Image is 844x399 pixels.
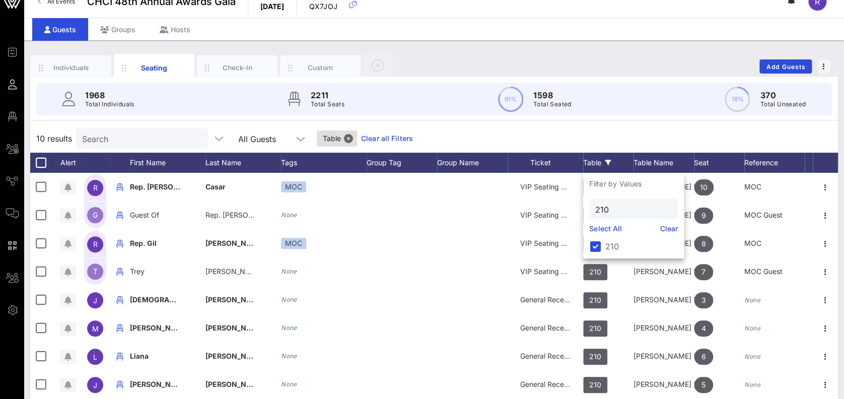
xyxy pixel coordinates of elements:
[130,380,189,388] span: [PERSON_NAME]
[520,239,651,247] span: VIP Seating & Chair's Private Reception
[130,295,237,304] span: [DEMOGRAPHIC_DATA] "Chuy"
[281,324,297,331] i: None
[260,2,285,12] p: [DATE]
[634,257,694,286] div: [PERSON_NAME] Ventures
[205,267,263,276] span: [PERSON_NAME]
[766,63,806,71] span: Add Guests
[701,320,706,337] span: 4
[148,18,202,41] div: Hosts
[634,342,694,370] div: [PERSON_NAME] Ventures
[205,380,265,388] span: [PERSON_NAME]
[700,179,708,195] span: 10
[744,267,783,276] span: MOC Guest
[589,223,622,234] a: Select All
[130,239,157,247] span: Rep. Gil
[701,377,706,393] span: 5
[311,99,344,109] p: Total Seats
[367,153,437,173] div: Group Tag
[744,353,760,360] i: None
[701,264,706,280] span: 7
[93,353,97,361] span: L
[238,135,276,144] div: All Guests
[533,89,572,101] p: 1598
[281,238,306,249] div: MOC
[130,267,145,276] span: Trey
[298,63,343,73] div: Custom
[281,153,367,173] div: Tags
[701,236,706,252] span: 8
[215,63,260,73] div: Check-In
[205,323,265,332] span: [PERSON_NAME]
[744,182,761,191] span: MOC
[85,89,134,101] p: 1968
[660,223,678,234] a: Clear
[744,381,760,388] i: None
[589,264,601,280] span: 210
[93,240,98,248] span: R
[49,63,94,73] div: Individuals
[93,381,97,389] span: J
[744,211,783,219] span: MOC Guest
[281,181,306,192] div: MOC
[344,134,353,143] button: Close
[634,153,694,173] div: Table Name
[520,380,581,388] span: General Reception
[520,182,651,191] span: VIP Seating & Chair's Private Reception
[205,211,280,219] span: Rep. [PERSON_NAME]
[32,18,88,41] div: Guests
[634,286,694,314] div: [PERSON_NAME] Ventures
[55,153,81,173] div: Alert
[205,352,265,360] span: [PERSON_NAME]
[85,99,134,109] p: Total Individuals
[205,153,281,173] div: Last Name
[437,153,508,173] div: Group Name
[281,211,297,219] i: None
[88,18,148,41] div: Groups
[583,173,684,195] p: Filter by Values
[205,239,265,247] span: [PERSON_NAME]
[589,349,601,365] span: 210
[583,153,634,173] div: Table
[311,89,344,101] p: 2211
[130,211,159,219] span: Guest Of
[309,2,344,12] p: QX7JOJ
[701,292,706,308] span: 3
[232,128,313,149] div: All Guests
[281,380,297,388] i: None
[589,320,601,337] span: 210
[205,182,226,191] span: Casar
[520,267,651,276] span: VIP Seating & Chair's Private Reception
[132,62,177,73] div: Seating
[744,153,805,173] div: Reference
[508,153,583,173] div: Ticket
[520,211,651,219] span: VIP Seating & Chair's Private Reception
[520,295,581,304] span: General Reception
[701,349,706,365] span: 6
[130,323,189,332] span: [PERSON_NAME]
[759,59,812,74] button: Add Guests
[93,211,98,219] span: G
[589,377,601,393] span: 210
[520,352,581,360] span: General Reception
[361,133,413,144] a: Clear all Filters
[589,292,601,308] span: 210
[93,183,98,192] span: R
[93,267,98,276] span: T
[760,89,806,101] p: 370
[605,241,678,251] label: 210
[323,130,351,147] span: Table
[701,208,706,224] span: 9
[281,268,297,275] i: None
[281,296,297,303] i: None
[634,370,694,398] div: [PERSON_NAME] Ventures
[634,314,694,342] div: [PERSON_NAME] Ventures
[694,153,744,173] div: Seat
[744,324,760,332] i: None
[520,323,581,332] span: General Reception
[281,352,297,360] i: None
[36,132,72,145] span: 10 results
[130,182,206,191] span: Rep. [PERSON_NAME]
[533,99,572,109] p: Total Seated
[130,352,149,360] span: Liana
[744,239,761,247] span: MOC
